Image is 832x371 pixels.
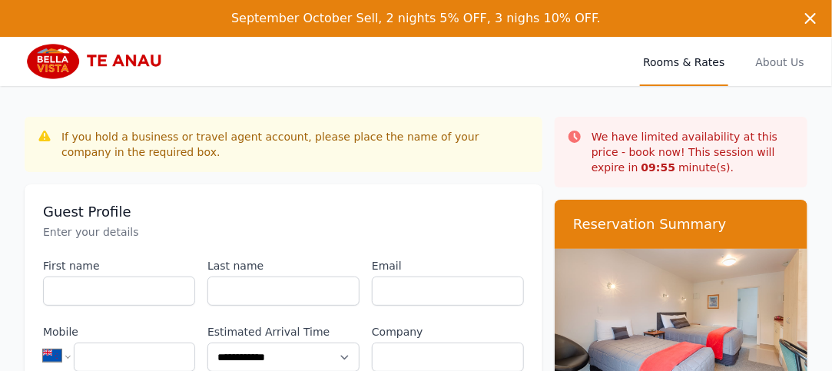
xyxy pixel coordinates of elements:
[43,224,524,240] p: Enter your details
[372,324,524,340] label: Company
[43,203,524,221] h3: Guest Profile
[372,258,524,273] label: Email
[231,11,601,25] span: September October Sell, 2 nights 5% OFF, 3 nighs 10% OFF.
[753,37,807,86] a: About Us
[61,129,530,160] div: If you hold a business or travel agent account, please place the name of your company in the requ...
[641,161,676,174] strong: 09 : 55
[573,215,789,234] h3: Reservation Summary
[207,258,360,273] label: Last name
[43,258,195,273] label: First name
[640,37,728,86] a: Rooms & Rates
[207,324,360,340] label: Estimated Arrival Time
[592,129,795,175] p: We have limited availability at this price - book now! This session will expire in minute(s).
[43,324,195,340] label: Mobile
[25,43,173,80] img: Bella Vista Te Anau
